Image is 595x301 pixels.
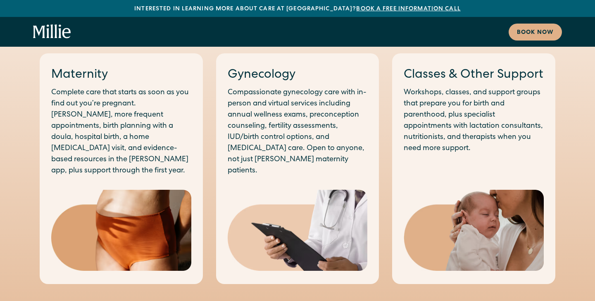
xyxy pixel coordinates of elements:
p: Compassionate gynecology care with in-person and virtual services including annual wellness exams... [228,87,368,177]
img: Mother gently kissing her newborn's head, capturing a tender moment of love and early bonding in ... [404,190,544,271]
p: Complete care that starts as soon as you find out you’re pregnant. [PERSON_NAME], more frequent a... [51,87,191,177]
img: Close-up of a woman's midsection wearing high-waisted postpartum underwear, highlighting comfort ... [51,190,191,271]
a: Book a free information call [356,6,460,12]
img: Medical professional in a white coat holding a clipboard, representing expert care and diagnosis ... [228,190,368,271]
h3: Maternity [51,67,191,84]
a: Book now [509,24,562,41]
div: Book now [517,29,554,37]
a: home [33,24,71,39]
p: Workshops, classes, and support groups that prepare you for birth and parenthood, plus specialist... [404,87,544,154]
h3: Gynecology [228,67,368,84]
h3: Classes & Other Support [404,67,544,84]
